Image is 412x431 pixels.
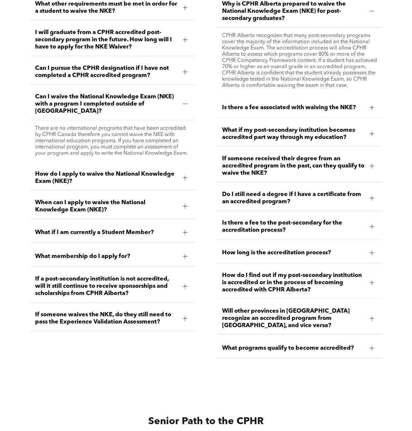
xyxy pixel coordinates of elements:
[222,272,364,293] span: How do I find out if my post-secondary institution is accredited or in the process of becoming ac...
[35,65,177,79] span: Can I pursue the CPHR designation if I have not completed a CPHR accredited program?
[35,93,177,115] span: Can I waive the National Knowledge Exam (NKE) with a program I completed outside of [GEOGRAPHIC_D...
[222,33,377,89] p: CPHR Alberta recognizes that many post-secondary programs cover the majority of the information i...
[222,104,364,111] span: Is there a fee associated with waiving the NKE?
[222,127,364,141] span: What if my post-secondary institution becomes accredited part way through my education?
[222,219,364,234] span: Is there a fee to the post-secondary for the accreditation process?
[222,155,364,177] span: If someone received their degree from an accredited program in the past, can they qualify to waiv...
[35,170,177,185] span: How do I apply to waive the National Knowledge Exam (NKE)?
[35,311,177,325] span: If someone waives the NKE, do they still need to pass the Experience Validation Assessment?
[35,0,177,15] span: What other requirements must be met in order for a student to waive the NKE?
[222,344,364,352] span: What programs qualify to become accredited?
[35,229,177,236] span: What if I am currently a Student Member?
[35,275,177,297] span: If a post-secondary institution is not accredited, will it still continue to receive sponsorships...
[222,191,364,205] span: Do I still need a degree if I have a certificate from an accredited program?
[35,126,190,157] p: There are no international programs that have been accredited by CPHR Canada therefore you cannot...
[222,249,364,256] span: How long is the accreditation process?
[222,307,364,329] span: Will other provinces in [GEOGRAPHIC_DATA] recognize an accredited program from [GEOGRAPHIC_DATA],...
[35,253,177,260] span: What membership do I apply for?
[148,417,264,426] span: Senior Path to the CPHR
[35,199,177,213] span: When can I apply to waive the National Knowledge Exam (NKE)?
[222,0,364,22] span: Why is CPHR Alberta prepared to waive the National Knowledge Exam (NKE) for post-secondary gradua...
[35,29,177,50] span: I will graduate from a CPHR accredited post-secondary program in the future. How long will I have...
